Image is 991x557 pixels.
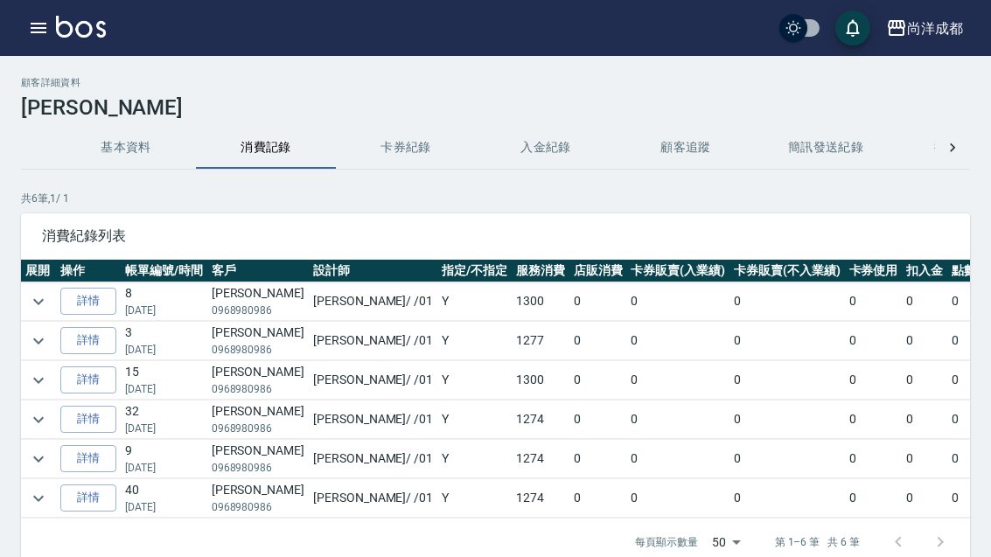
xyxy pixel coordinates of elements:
[845,479,903,518] td: 0
[207,440,309,478] td: [PERSON_NAME]
[309,282,437,321] td: [PERSON_NAME] / /01
[437,361,512,400] td: Y
[437,400,512,439] td: Y
[125,499,203,515] p: [DATE]
[635,534,698,550] p: 每頁顯示數量
[512,260,569,282] th: 服務消費
[21,95,970,120] h3: [PERSON_NAME]
[25,289,52,315] button: expand row
[626,479,729,518] td: 0
[21,77,970,88] h2: 顧客詳細資料
[729,400,845,439] td: 0
[775,534,860,550] p: 第 1–6 筆 共 6 筆
[121,361,207,400] td: 15
[60,445,116,472] a: 詳情
[902,260,947,282] th: 扣入金
[512,322,569,360] td: 1277
[569,361,627,400] td: 0
[835,10,870,45] button: save
[845,322,903,360] td: 0
[437,322,512,360] td: Y
[56,16,106,38] img: Logo
[336,127,476,169] button: 卡券紀錄
[616,127,756,169] button: 顧客追蹤
[207,322,309,360] td: [PERSON_NAME]
[729,361,845,400] td: 0
[21,260,56,282] th: 展開
[626,260,729,282] th: 卡券販賣(入業績)
[902,479,947,518] td: 0
[121,260,207,282] th: 帳單編號/時間
[125,342,203,358] p: [DATE]
[60,484,116,512] a: 詳情
[879,10,970,46] button: 尚洋成都
[902,400,947,439] td: 0
[60,366,116,393] a: 詳情
[569,322,627,360] td: 0
[512,400,569,439] td: 1274
[25,407,52,433] button: expand row
[476,127,616,169] button: 入金紀錄
[42,227,949,245] span: 消費紀錄列表
[212,342,304,358] p: 0968980986
[207,282,309,321] td: [PERSON_NAME]
[437,440,512,478] td: Y
[121,322,207,360] td: 3
[25,328,52,354] button: expand row
[212,460,304,476] p: 0968980986
[902,322,947,360] td: 0
[626,322,729,360] td: 0
[729,282,845,321] td: 0
[309,361,437,400] td: [PERSON_NAME] / /01
[626,361,729,400] td: 0
[121,400,207,439] td: 32
[437,282,512,321] td: Y
[569,282,627,321] td: 0
[907,17,963,39] div: 尚洋成都
[56,260,121,282] th: 操作
[309,260,437,282] th: 設計師
[212,381,304,397] p: 0968980986
[309,479,437,518] td: [PERSON_NAME] / /01
[512,361,569,400] td: 1300
[125,421,203,436] p: [DATE]
[60,406,116,433] a: 詳情
[207,361,309,400] td: [PERSON_NAME]
[512,282,569,321] td: 1300
[309,400,437,439] td: [PERSON_NAME] / /01
[902,282,947,321] td: 0
[569,479,627,518] td: 0
[21,191,970,206] p: 共 6 筆, 1 / 1
[845,400,903,439] td: 0
[437,479,512,518] td: Y
[309,440,437,478] td: [PERSON_NAME] / /01
[60,288,116,315] a: 詳情
[512,479,569,518] td: 1274
[125,460,203,476] p: [DATE]
[569,440,627,478] td: 0
[845,260,903,282] th: 卡券使用
[902,440,947,478] td: 0
[196,127,336,169] button: 消費記錄
[845,361,903,400] td: 0
[125,303,203,318] p: [DATE]
[207,400,309,439] td: [PERSON_NAME]
[121,282,207,321] td: 8
[25,446,52,472] button: expand row
[729,479,845,518] td: 0
[569,400,627,439] td: 0
[729,322,845,360] td: 0
[121,479,207,518] td: 40
[212,499,304,515] p: 0968980986
[207,479,309,518] td: [PERSON_NAME]
[212,421,304,436] p: 0968980986
[626,440,729,478] td: 0
[60,327,116,354] a: 詳情
[207,260,309,282] th: 客戶
[569,260,627,282] th: 店販消費
[25,367,52,393] button: expand row
[212,303,304,318] p: 0968980986
[56,127,196,169] button: 基本資料
[756,127,896,169] button: 簡訊發送紀錄
[125,381,203,397] p: [DATE]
